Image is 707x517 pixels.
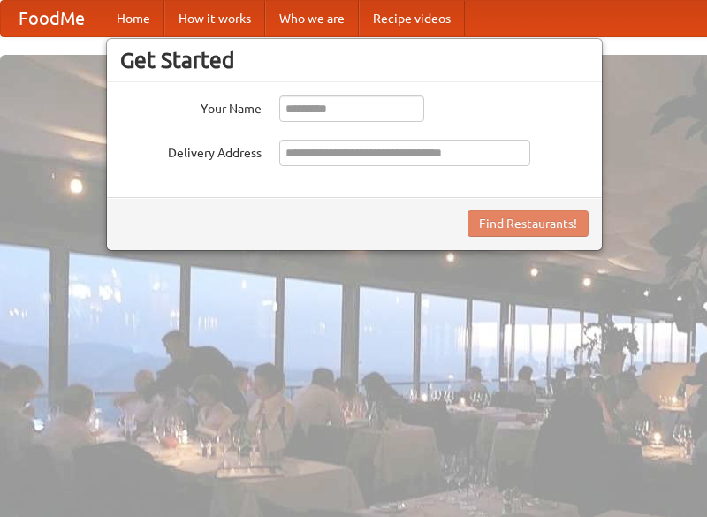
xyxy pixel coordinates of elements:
a: Who we are [265,1,359,36]
h3: Get Started [120,47,589,73]
a: Home [103,1,164,36]
a: How it works [164,1,265,36]
label: Your Name [120,95,262,118]
a: Recipe videos [359,1,465,36]
label: Delivery Address [120,140,262,162]
button: Find Restaurants! [468,210,589,237]
a: FoodMe [1,1,103,36]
